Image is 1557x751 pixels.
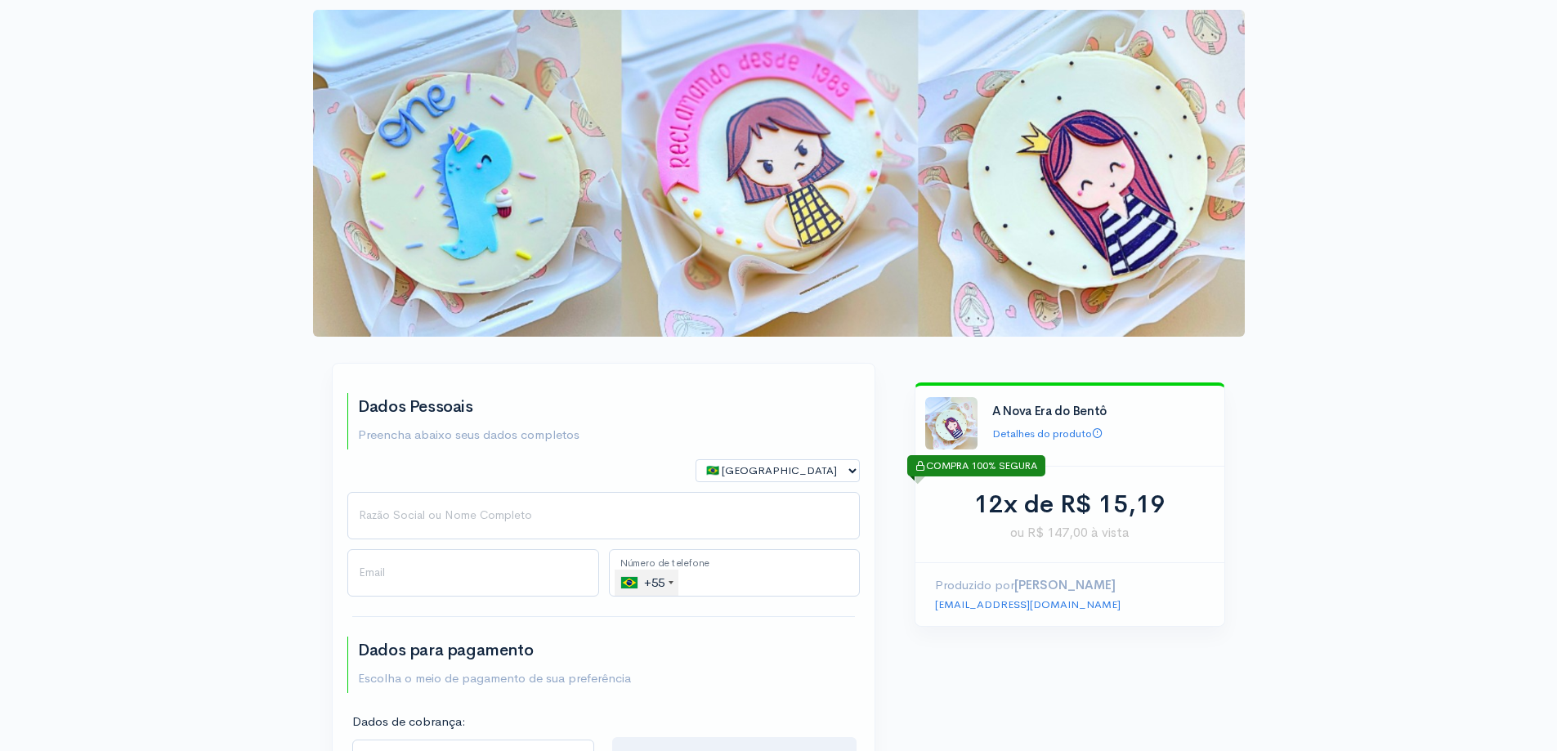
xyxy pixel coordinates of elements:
strong: [PERSON_NAME] [1014,577,1116,592]
p: Escolha o meio de pagamento de sua preferência [358,669,631,688]
img: %C3%8Dcone%20Creatorsland.jpg [925,397,978,449]
img: ... [313,10,1245,337]
label: Dados de cobrança: [352,713,466,731]
div: Brazil (Brasil): +55 [615,570,678,596]
a: [EMAIL_ADDRESS][DOMAIN_NAME] [935,597,1121,611]
p: Produzido por [935,576,1205,595]
div: +55 [621,570,678,596]
p: Preencha abaixo seus dados completos [358,426,579,445]
h2: Dados Pessoais [358,398,579,416]
input: Email [347,549,599,597]
a: Detalhes do produto [992,427,1103,440]
h4: A Nova Era do Bentô [992,405,1210,418]
span: ou R$ 147,00 à vista [935,523,1205,543]
h2: Dados para pagamento [358,641,631,659]
div: 12x de R$ 15,19 [935,486,1205,523]
div: COMPRA 100% SEGURA [907,455,1045,476]
input: Nome Completo [347,492,860,539]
